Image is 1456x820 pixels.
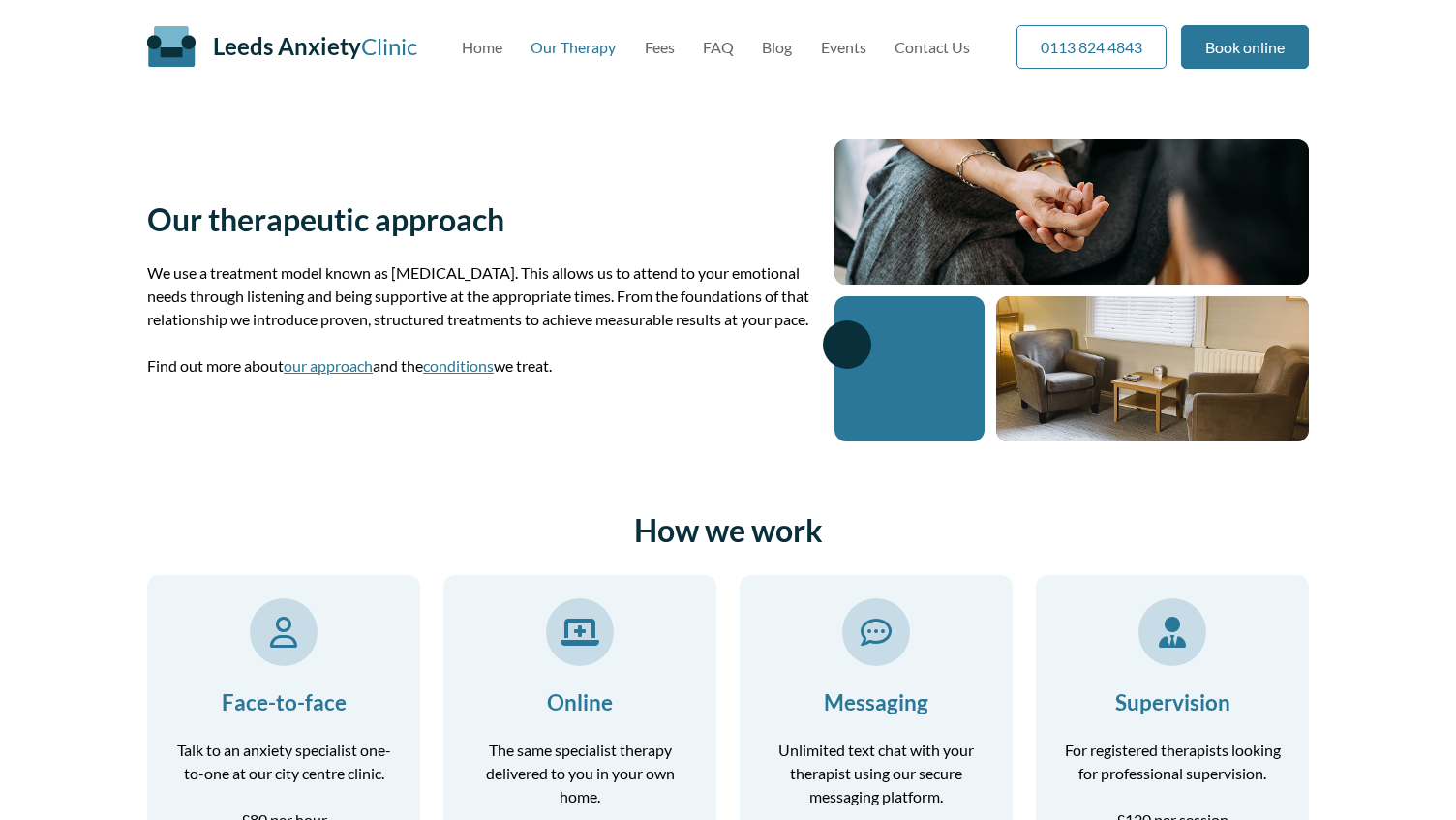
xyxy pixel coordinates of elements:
h3: Online [467,689,693,715]
a: Our Therapy [531,38,616,56]
p: Find out more about and the we treat. [147,354,811,378]
a: conditions [423,356,494,375]
p: We use a treatment model known as [MEDICAL_DATA]. This allows us to attend to your emotional need... [147,261,811,331]
h1: Our therapeutic approach [147,200,811,238]
p: Talk to an anxiety specialist one-to-one at our city centre clinic. [170,739,397,785]
a: 0113 824 4843 [1016,25,1167,69]
span: Leeds Anxiety [213,32,361,60]
h3: Messaging [763,689,989,715]
a: Book online [1181,25,1309,69]
a: Events [821,38,866,56]
a: Fees [645,38,675,56]
a: FAQ [703,38,734,56]
a: Blog [762,38,792,56]
p: For registered therapists looking for professional supervision. [1059,739,1286,785]
h3: Supervision [1059,689,1286,715]
a: Leeds AnxietyClinic [213,32,417,60]
p: The same specialist therapy delivered to you in your own home. [467,739,693,808]
p: Unlimited text chat with your therapist using our secure messaging platform. [763,739,989,808]
h3: Face-to-face [170,689,397,715]
img: Therapy room [996,296,1309,441]
h2: How we work [147,511,1309,549]
a: our approach [284,356,373,375]
a: Home [462,38,502,56]
img: Close up of a therapy session [834,139,1309,285]
a: Contact Us [895,38,970,56]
